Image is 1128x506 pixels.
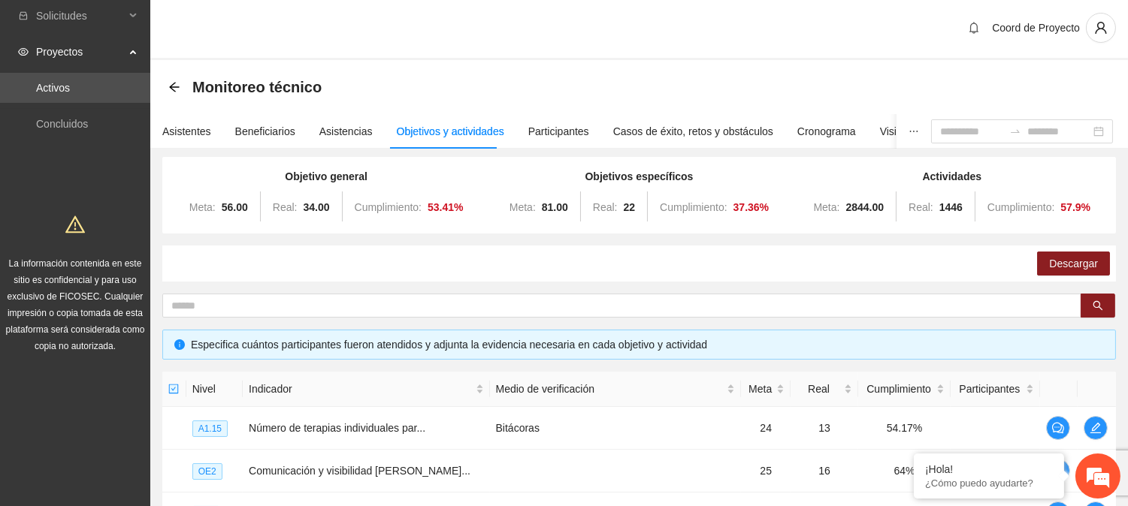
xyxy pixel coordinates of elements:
span: Medio de verificación [496,381,724,397]
div: ¡Hola! [925,463,1053,475]
span: Solicitudes [36,1,125,31]
span: swap-right [1009,125,1021,137]
span: Comunicación y visibilidad [PERSON_NAME]... [249,465,470,477]
span: Real: [593,201,618,213]
button: search [1081,294,1115,318]
strong: 57.9 % [1060,201,1090,213]
a: Concluidos [36,118,88,130]
span: Real: [909,201,933,213]
span: Estamos en línea. [87,167,207,318]
strong: 22 [624,201,636,213]
th: Cumplimiento [858,372,951,407]
th: Participantes [951,372,1039,407]
strong: Actividades [923,170,982,182]
th: Indicador [243,372,490,407]
button: Descargar [1037,251,1110,276]
div: Visita de campo y entregables [880,123,1021,140]
div: Cronograma [797,123,856,140]
button: edit [1084,416,1108,440]
div: Especifica cuántos participantes fueron atendidos y adjunta la evidencia necesaria en cada objeti... [191,336,1104,353]
span: arrow-left [168,81,180,93]
span: edit [1084,422,1107,434]
button: bell [962,16,986,40]
td: 54.17% [858,407,951,450]
strong: Objetivo general [285,170,367,182]
strong: 37.36 % [733,201,770,213]
td: 13 [791,407,858,450]
td: 16 [791,450,858,492]
th: Meta [741,372,791,407]
span: to [1009,125,1021,137]
span: Cumplimiento [864,381,933,397]
button: user [1086,13,1116,43]
span: A1.15 [192,420,228,437]
strong: 34.00 [304,201,330,213]
button: comment [1046,416,1070,440]
span: Monitoreo técnico [192,75,322,99]
strong: Objetivos específicos [585,170,694,182]
div: Asistentes [162,123,211,140]
span: eye [18,47,29,57]
span: warning [65,215,85,234]
td: 64% [858,450,951,492]
span: Real [797,381,841,397]
span: Meta [747,381,773,397]
a: Activos [36,82,70,94]
span: Meta: [813,201,839,213]
div: Back [168,81,180,94]
div: Minimizar ventana de chat en vivo [246,8,283,44]
span: Meta: [189,201,216,213]
span: Número de terapias individuales par... [249,422,425,434]
div: Asistencias [319,123,373,140]
th: Medio de verificación [490,372,742,407]
span: inbox [18,11,29,21]
strong: 1446 [939,201,963,213]
span: La información contenida en este sitio es confidencial y para uso exclusivo de FICOSEC. Cualquier... [6,258,145,351]
span: info-circle [174,339,185,350]
td: 25 [741,450,791,492]
span: Cumplimiento: [355,201,422,213]
div: Beneficiarios [235,123,295,140]
span: Coord de Proyecto [992,22,1080,34]
span: check-square [168,384,179,394]
span: Indicador [249,381,473,397]
strong: 56.00 [222,201,248,213]
p: ¿Cómo puedo ayudarte? [925,477,1053,489]
span: OE2 [192,463,222,480]
textarea: Escriba su mensaje y pulse “Intro” [8,342,286,395]
span: Proyectos [36,37,125,67]
div: Chatee con nosotros ahora [78,77,253,96]
span: ellipsis [909,126,919,137]
span: Real: [273,201,298,213]
strong: 81.00 [542,201,568,213]
span: Cumplimiento: [660,201,727,213]
span: Meta: [510,201,536,213]
span: bell [963,22,985,34]
th: Nivel [186,372,243,407]
div: Objetivos y actividades [397,123,504,140]
th: Real [791,372,858,407]
button: ellipsis [897,114,931,149]
span: search [1093,300,1103,312]
td: N/A [951,450,1039,492]
td: Bitácoras [490,407,742,450]
strong: 53.41 % [428,201,464,213]
div: Casos de éxito, retos y obstáculos [613,123,773,140]
span: Descargar [1049,255,1098,272]
span: Cumplimiento: [987,201,1054,213]
div: Participantes [528,123,589,140]
span: Participantes [957,381,1022,397]
span: user [1087,21,1115,35]
td: 24 [741,407,791,450]
strong: 2844.00 [846,201,885,213]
